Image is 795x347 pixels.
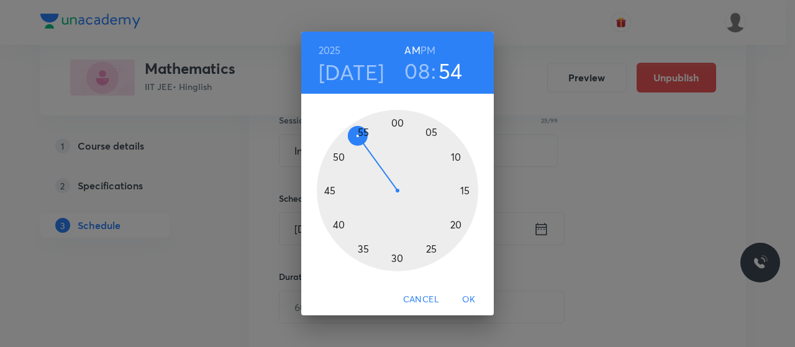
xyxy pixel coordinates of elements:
button: 08 [404,58,430,84]
button: [DATE] [319,59,384,85]
span: Cancel [403,292,439,307]
button: 2025 [319,42,341,59]
h3: : [431,58,436,84]
button: AM [404,42,420,59]
button: 54 [438,58,463,84]
button: OK [449,288,489,311]
span: OK [454,292,484,307]
button: PM [420,42,435,59]
button: Cancel [398,288,444,311]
